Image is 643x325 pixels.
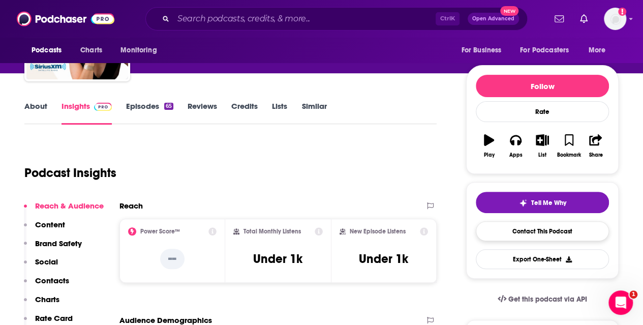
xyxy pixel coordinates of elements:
[160,249,185,269] p: --
[24,294,59,313] button: Charts
[581,41,619,60] button: open menu
[253,251,302,267] h3: Under 1k
[476,192,609,213] button: tell me why sparkleTell Me Why
[24,276,69,294] button: Contacts
[24,257,58,276] button: Social
[472,16,514,21] span: Open Advanced
[359,251,408,267] h3: Under 1k
[557,152,581,158] div: Bookmark
[529,128,556,164] button: List
[24,201,104,220] button: Reach & Audience
[583,128,609,164] button: Share
[32,43,62,57] span: Podcasts
[489,287,595,312] a: Get this podcast via API
[629,290,637,299] span: 1
[35,201,104,211] p: Reach & Audience
[531,199,566,207] span: Tell Me Why
[589,152,602,158] div: Share
[24,165,116,181] h1: Podcast Insights
[164,103,173,110] div: 65
[35,276,69,285] p: Contacts
[476,249,609,269] button: Export One-Sheet
[508,295,587,304] span: Get this podcast via API
[120,43,157,57] span: Monitoring
[520,43,569,57] span: For Podcasters
[231,101,258,125] a: Credits
[476,128,502,164] button: Play
[272,101,287,125] a: Lists
[24,239,82,257] button: Brand Safety
[502,128,529,164] button: Apps
[608,290,633,315] iframe: Intercom live chat
[484,152,495,158] div: Play
[119,315,212,325] h2: Audience Demographics
[550,10,568,27] a: Show notifications dropdown
[461,43,501,57] span: For Business
[509,152,523,158] div: Apps
[35,239,82,248] p: Brand Safety
[350,228,406,235] h2: New Episode Listens
[604,8,626,30] button: Show profile menu
[576,10,592,27] a: Show notifications dropdown
[113,41,170,60] button: open menu
[519,199,527,207] img: tell me why sparkle
[126,101,173,125] a: Episodes65
[618,8,626,16] svg: Add a profile image
[454,41,514,60] button: open menu
[74,41,108,60] a: Charts
[476,101,609,122] div: Rate
[538,152,546,158] div: List
[145,7,528,31] div: Search podcasts, credits, & more...
[35,220,65,229] p: Content
[24,101,47,125] a: About
[436,12,460,25] span: Ctrl K
[468,13,519,25] button: Open AdvancedNew
[589,43,606,57] span: More
[604,8,626,30] span: Logged in as rpearson
[476,221,609,241] a: Contact This Podcast
[17,9,114,28] img: Podchaser - Follow, Share and Rate Podcasts
[301,101,326,125] a: Similar
[35,257,58,267] p: Social
[24,220,65,239] button: Content
[24,41,75,60] button: open menu
[140,228,180,235] h2: Power Score™
[476,75,609,97] button: Follow
[604,8,626,30] img: User Profile
[188,101,217,125] a: Reviews
[35,313,73,323] p: Rate Card
[243,228,301,235] h2: Total Monthly Listens
[513,41,584,60] button: open menu
[556,128,582,164] button: Bookmark
[94,103,112,111] img: Podchaser Pro
[62,101,112,125] a: InsightsPodchaser Pro
[80,43,102,57] span: Charts
[500,6,518,16] span: New
[173,11,436,27] input: Search podcasts, credits, & more...
[119,201,143,211] h2: Reach
[35,294,59,304] p: Charts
